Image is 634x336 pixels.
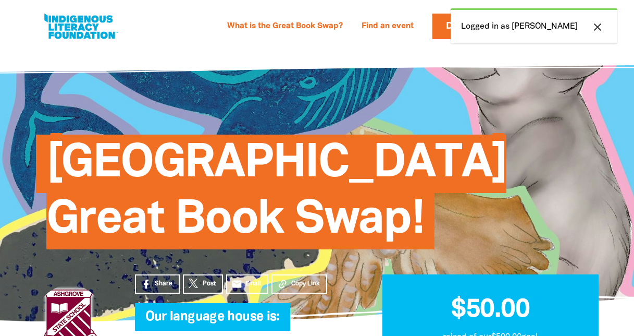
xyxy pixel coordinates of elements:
h6: My Team [135,320,351,327]
a: What is the Great Book Swap? [221,18,349,35]
div: Logged in as [PERSON_NAME] [451,8,617,43]
button: Copy Link [271,274,327,294]
span: $50.00 [451,298,530,322]
a: Donate [432,14,498,39]
span: [GEOGRAPHIC_DATA] Great Book Swap! [46,142,507,249]
i: email [231,279,242,290]
a: Find an event [355,18,420,35]
a: Share [135,274,180,294]
a: emailEmail [226,274,269,294]
span: Email [245,279,261,289]
button: close [588,20,607,34]
span: Copy Link [291,279,320,289]
span: Our language house is: [145,311,280,331]
a: Post [183,274,223,294]
i: close [591,21,604,33]
span: Post [203,279,216,289]
span: Share [155,279,172,289]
